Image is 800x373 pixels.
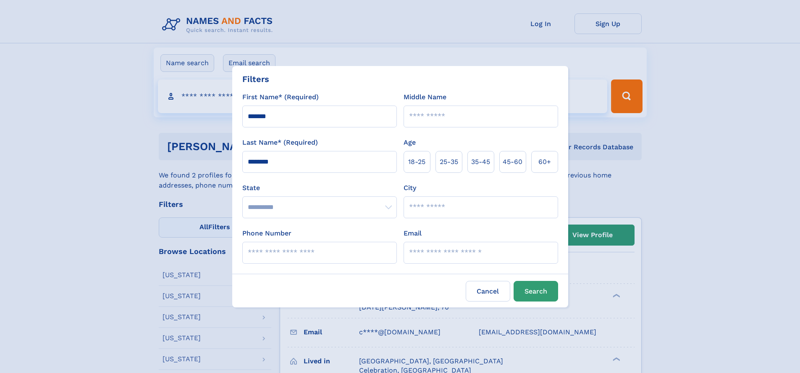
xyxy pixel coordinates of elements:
[242,92,319,102] label: First Name* (Required)
[404,92,446,102] label: Middle Name
[404,228,422,238] label: Email
[242,73,269,85] div: Filters
[404,183,416,193] label: City
[514,281,558,302] button: Search
[242,228,291,238] label: Phone Number
[242,138,318,148] label: Last Name* (Required)
[466,281,510,302] label: Cancel
[242,183,397,193] label: State
[471,157,490,167] span: 35‑45
[503,157,522,167] span: 45‑60
[538,157,551,167] span: 60+
[408,157,425,167] span: 18‑25
[440,157,458,167] span: 25‑35
[404,138,416,148] label: Age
